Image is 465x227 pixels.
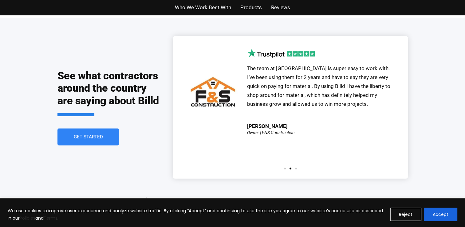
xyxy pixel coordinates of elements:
[57,70,161,116] h2: See what contractors around the country are saying about Billd
[175,3,231,12] a: Who We Work Best With
[44,215,57,221] a: Terms
[240,3,262,12] a: Products
[57,129,119,145] a: Get Started
[8,207,385,222] p: We use cookies to improve user experience and analyze website traffic. By clicking “Accept” and c...
[271,3,290,12] a: Reviews
[295,168,297,169] span: Go to slide 3
[290,168,291,169] span: Go to slide 2
[424,208,457,221] button: Accept
[284,168,286,169] span: Go to slide 1
[73,135,103,139] span: Get Started
[247,65,390,107] span: The team at [GEOGRAPHIC_DATA] is super easy to work with. I’ve been using them for 2 years and ha...
[390,208,421,221] button: Reject
[182,49,399,161] div: 2 / 3
[20,215,35,221] a: Policies
[247,124,288,129] div: [PERSON_NAME]
[247,130,295,135] div: Owner | FNS Construction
